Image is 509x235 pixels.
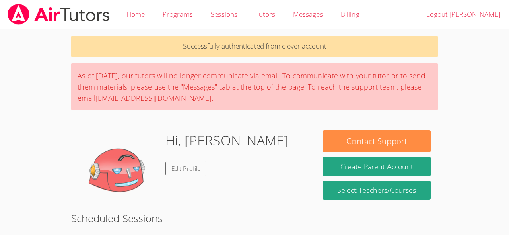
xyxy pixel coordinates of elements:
button: Contact Support [323,130,430,152]
img: default.png [78,130,159,210]
span: Messages [293,10,323,19]
h1: Hi, [PERSON_NAME] [165,130,289,151]
a: Edit Profile [165,162,206,175]
button: Create Parent Account [323,157,430,176]
a: Select Teachers/Courses [323,181,430,200]
img: airtutors_banner-c4298cdbf04f3fff15de1276eac7730deb9818008684d7c2e4769d2f7ddbe033.png [7,4,111,25]
h2: Scheduled Sessions [71,210,438,226]
div: As of [DATE], our tutors will no longer communicate via email. To communicate with your tutor or ... [71,63,438,110]
p: Successfully authenticated from clever account [71,36,438,57]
